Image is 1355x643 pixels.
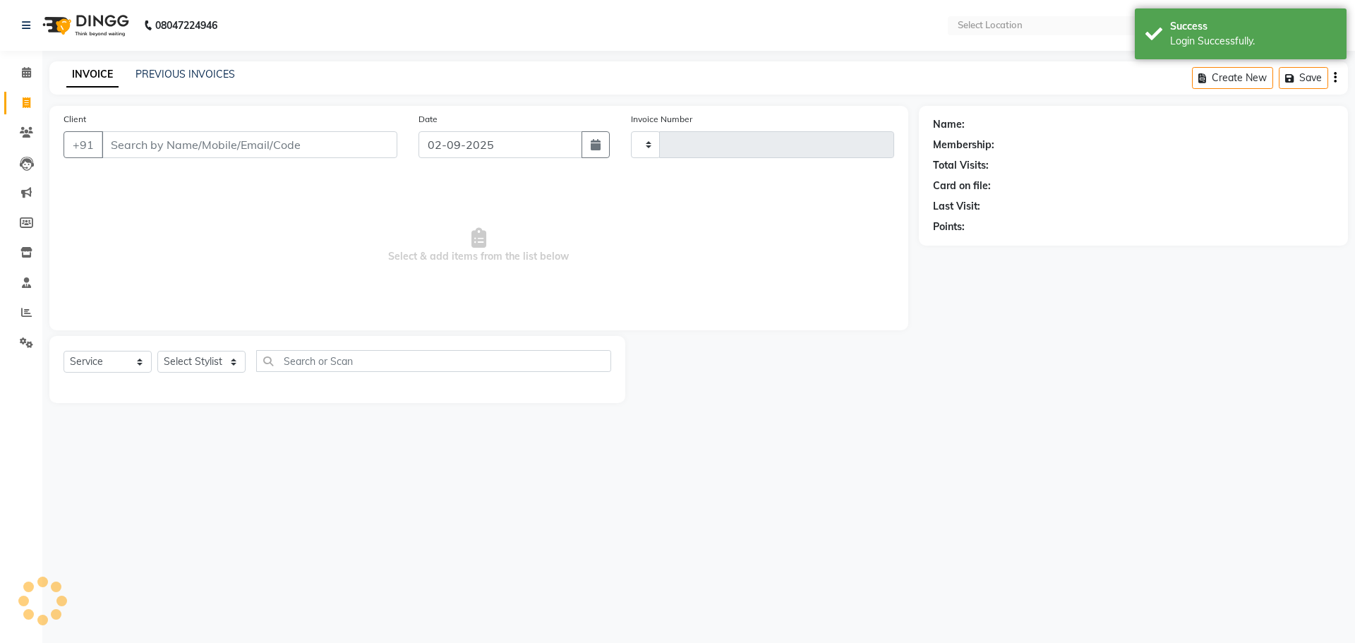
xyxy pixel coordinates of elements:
[66,62,119,88] a: INVOICE
[933,158,989,173] div: Total Visits:
[958,18,1023,32] div: Select Location
[102,131,397,158] input: Search by Name/Mobile/Email/Code
[36,6,133,45] img: logo
[155,6,217,45] b: 08047224946
[64,131,103,158] button: +91
[933,138,994,152] div: Membership:
[1192,67,1273,89] button: Create New
[1279,67,1328,89] button: Save
[933,179,991,193] div: Card on file:
[631,113,692,126] label: Invoice Number
[256,350,611,372] input: Search or Scan
[64,175,894,316] span: Select & add items from the list below
[933,117,965,132] div: Name:
[135,68,235,80] a: PREVIOUS INVOICES
[418,113,438,126] label: Date
[1170,19,1336,34] div: Success
[1170,34,1336,49] div: Login Successfully.
[933,220,965,234] div: Points:
[933,199,980,214] div: Last Visit:
[64,113,86,126] label: Client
